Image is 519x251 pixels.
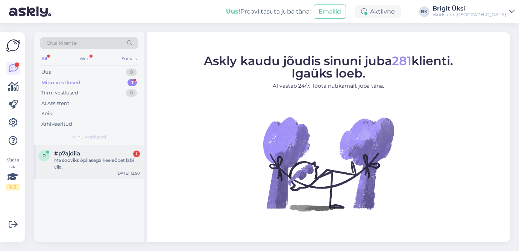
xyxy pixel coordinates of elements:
[78,54,91,64] div: Web
[127,79,137,87] div: 1
[47,39,77,47] span: Otsi kliente
[261,96,396,231] img: No Chat active
[392,53,411,68] span: 281
[41,68,51,76] div: Uus
[126,68,137,76] div: 0
[6,184,20,190] div: 1 / 3
[126,89,137,97] div: 0
[42,153,46,158] span: p
[432,12,506,18] div: Workland [GEOGRAPHIC_DATA]
[226,8,240,15] b: Uus!
[6,157,20,190] div: Vaata siia
[117,170,140,176] div: [DATE] 12:50
[72,134,106,140] span: Minu vestlused
[432,6,514,18] a: Brigit ÜksiWorkland [GEOGRAPHIC_DATA]
[204,82,453,90] p: AI vastab 24/7. Tööta nutikamalt juba täna.
[120,54,138,64] div: Socials
[54,157,140,170] div: Ma sooviks õpilasega keeleõpet läbi viia.
[355,5,401,18] div: Aktiivne
[432,6,506,12] div: Brigit Üksi
[40,54,49,64] div: All
[204,53,453,81] span: Askly kaudu jõudis sinuni juba klienti. Igaüks loeb.
[41,79,80,87] div: Minu vestlused
[226,7,311,16] div: Proovi tasuta juba täna:
[133,151,140,157] div: 1
[314,5,346,19] button: Emailid
[6,38,20,53] img: Askly Logo
[419,6,429,17] div: BK
[41,89,78,97] div: Tiimi vestlused
[41,100,69,107] div: AI Assistent
[54,150,80,157] span: #p7ajdiia
[41,120,72,128] div: Arhiveeritud
[41,110,52,117] div: Kõik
